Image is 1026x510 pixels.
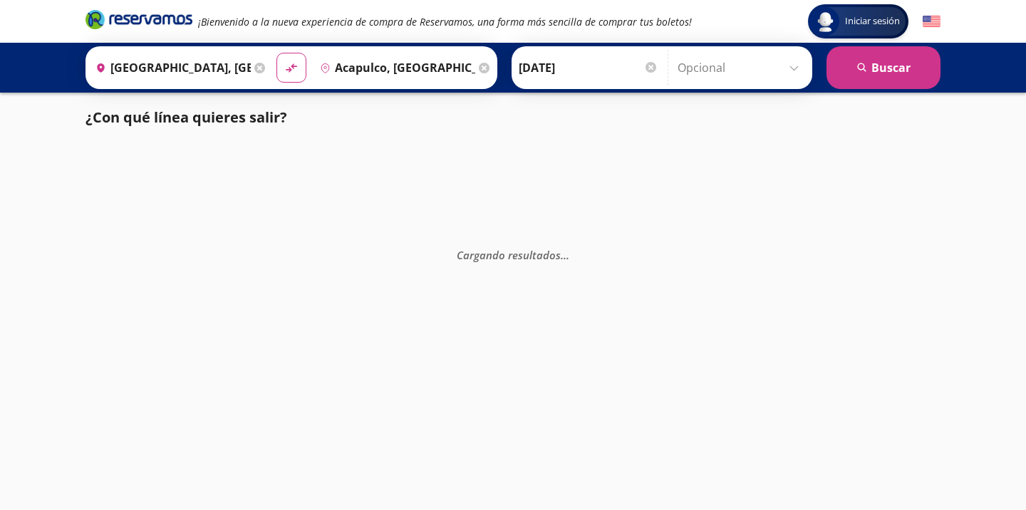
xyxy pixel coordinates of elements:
[457,248,569,262] em: Cargando resultados
[85,9,192,30] i: Brand Logo
[839,14,906,28] span: Iniciar sesión
[198,15,692,28] em: ¡Bienvenido a la nueva experiencia de compra de Reservamos, una forma más sencilla de comprar tus...
[561,248,564,262] span: .
[564,248,566,262] span: .
[90,50,251,85] input: Buscar Origen
[566,248,569,262] span: .
[678,50,805,85] input: Opcional
[85,9,192,34] a: Brand Logo
[826,46,940,89] button: Buscar
[519,50,658,85] input: Elegir Fecha
[85,107,287,128] p: ¿Con qué línea quieres salir?
[314,50,475,85] input: Buscar Destino
[923,13,940,31] button: English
